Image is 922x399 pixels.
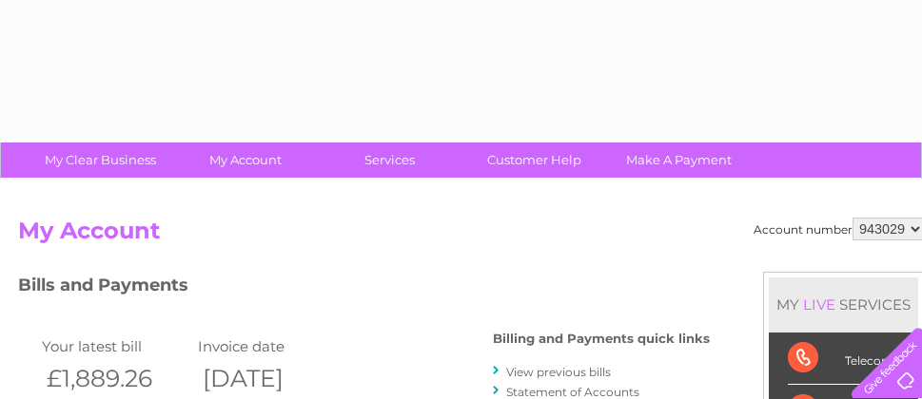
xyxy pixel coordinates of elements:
h3: Bills and Payments [18,272,710,305]
a: View previous bills [506,365,611,379]
div: LIVE [799,295,839,313]
div: MY SERVICES [769,277,918,332]
td: Your latest bill [37,333,193,359]
a: Statement of Accounts [506,385,639,399]
a: My Account [167,142,324,178]
a: Make A Payment [600,142,757,178]
h4: Billing and Payments quick links [493,332,710,346]
td: Invoice date [193,333,349,359]
div: Telecoms [788,332,899,385]
th: £1,889.26 [37,359,193,398]
a: My Clear Business [22,142,179,178]
a: Customer Help [456,142,613,178]
th: [DATE] [193,359,349,398]
a: Services [311,142,468,178]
